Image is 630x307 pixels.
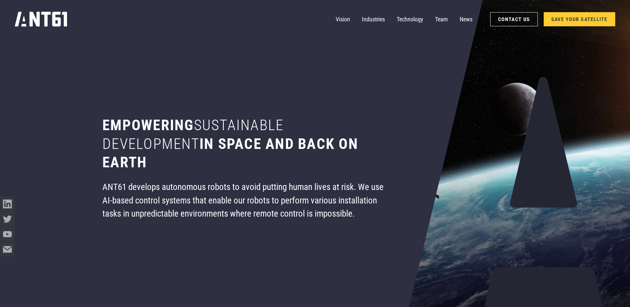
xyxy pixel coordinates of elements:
span: sustainable development [102,116,283,152]
a: Technology [397,12,423,27]
div: ANT61 develops autonomous robots to avoid putting human lives at risk. We use AI-based control sy... [102,180,388,221]
a: home [15,10,67,29]
a: News [460,12,472,27]
a: Team [435,12,448,27]
a: Contact Us [490,12,537,27]
a: Industries [362,12,385,27]
a: Vision [336,12,350,27]
a: SAVE YOUR SATELLITE [544,12,615,27]
h1: Empowering in space and back on earth [102,116,388,172]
